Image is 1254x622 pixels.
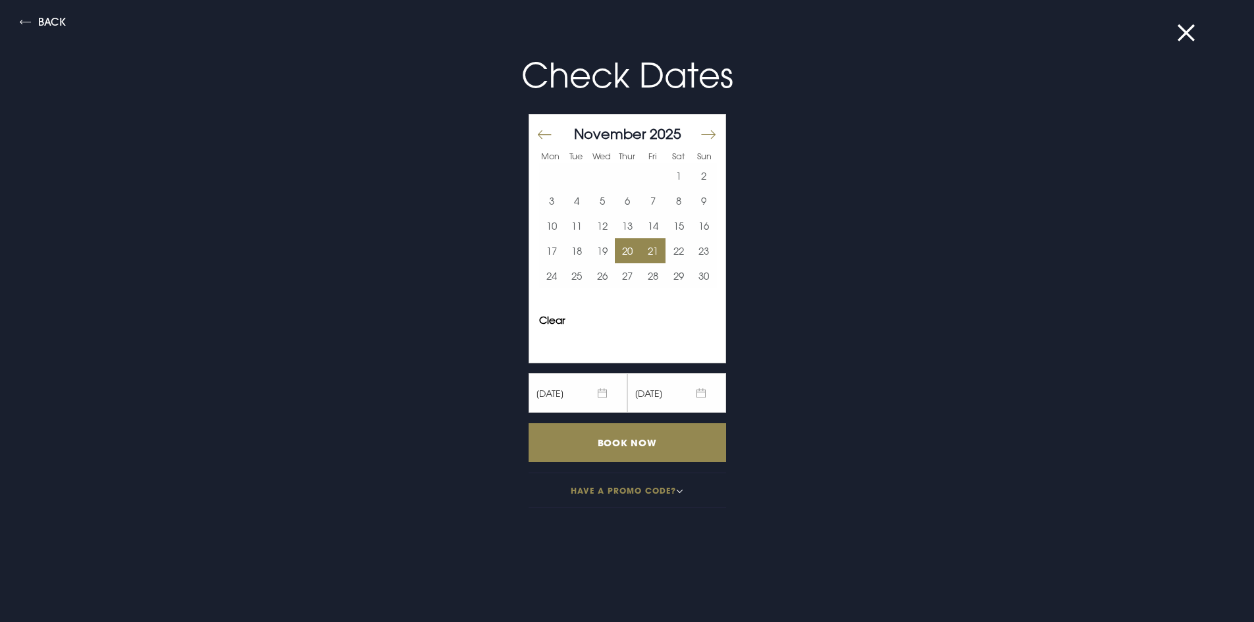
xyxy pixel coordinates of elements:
[640,213,666,238] td: Choose Friday, November 14, 2025 as your end date.
[574,125,646,142] span: November
[20,16,66,32] button: Back
[640,188,666,213] td: Choose Friday, November 7, 2025 as your end date.
[666,238,691,263] td: Choose Saturday, November 22, 2025 as your end date.
[615,238,640,263] td: Selected. Thursday, November 20, 2025
[691,163,717,188] td: Choose Sunday, November 2, 2025 as your end date.
[700,121,716,149] button: Move forward to switch to the next month.
[640,238,666,263] td: Choose Friday, November 21, 2025 as your end date.
[539,213,565,238] td: Choose Monday, November 10, 2025 as your end date.
[564,238,590,263] button: 18
[539,213,565,238] button: 10
[666,238,691,263] button: 22
[691,238,717,263] button: 23
[640,263,666,288] td: Choose Friday, November 28, 2025 as your end date.
[640,263,666,288] button: 28
[640,188,666,213] button: 7
[666,263,691,288] button: 29
[529,473,726,508] button: Have a promo code?
[529,373,627,413] span: [DATE]
[590,263,615,288] td: Choose Wednesday, November 26, 2025 as your end date.
[691,213,717,238] button: 16
[539,188,565,213] button: 3
[539,238,565,263] button: 17
[564,213,590,238] td: Choose Tuesday, November 11, 2025 as your end date.
[615,213,640,238] td: Choose Thursday, November 13, 2025 as your end date.
[640,213,666,238] button: 14
[590,213,615,238] td: Choose Wednesday, November 12, 2025 as your end date.
[691,263,717,288] button: 30
[615,263,640,288] button: 27
[314,50,941,101] p: Check Dates
[564,263,590,288] button: 25
[691,163,717,188] button: 2
[590,213,615,238] button: 12
[615,213,640,238] button: 13
[666,188,691,213] td: Choose Saturday, November 8, 2025 as your end date.
[529,423,726,462] input: Book Now
[590,188,615,213] button: 5
[666,163,691,188] button: 1
[615,263,640,288] td: Choose Thursday, November 27, 2025 as your end date.
[590,238,615,263] button: 19
[666,213,691,238] button: 15
[539,188,565,213] td: Choose Monday, November 3, 2025 as your end date.
[691,263,717,288] td: Choose Sunday, November 30, 2025 as your end date.
[564,263,590,288] td: Choose Tuesday, November 25, 2025 as your end date.
[627,373,726,413] span: [DATE]
[539,263,565,288] button: 24
[590,263,615,288] button: 26
[650,125,681,142] span: 2025
[666,163,691,188] td: Choose Saturday, November 1, 2025 as your end date.
[640,238,666,263] button: 21
[564,213,590,238] button: 11
[691,213,717,238] td: Choose Sunday, November 16, 2025 as your end date.
[539,315,565,325] button: Clear
[615,238,640,263] button: 20
[615,188,640,213] td: Choose Thursday, November 6, 2025 as your end date.
[536,121,552,149] button: Move backward to switch to the previous month.
[564,238,590,263] td: Choose Tuesday, November 18, 2025 as your end date.
[666,263,691,288] td: Choose Saturday, November 29, 2025 as your end date.
[564,188,590,213] button: 4
[564,188,590,213] td: Choose Tuesday, November 4, 2025 as your end date.
[691,188,717,213] td: Choose Sunday, November 9, 2025 as your end date.
[666,213,691,238] td: Choose Saturday, November 15, 2025 as your end date.
[590,238,615,263] td: Choose Wednesday, November 19, 2025 as your end date.
[691,188,717,213] button: 9
[666,188,691,213] button: 8
[615,188,640,213] button: 6
[539,238,565,263] td: Choose Monday, November 17, 2025 as your end date.
[590,188,615,213] td: Choose Wednesday, November 5, 2025 as your end date.
[691,238,717,263] td: Choose Sunday, November 23, 2025 as your end date.
[539,263,565,288] td: Choose Monday, November 24, 2025 as your end date.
